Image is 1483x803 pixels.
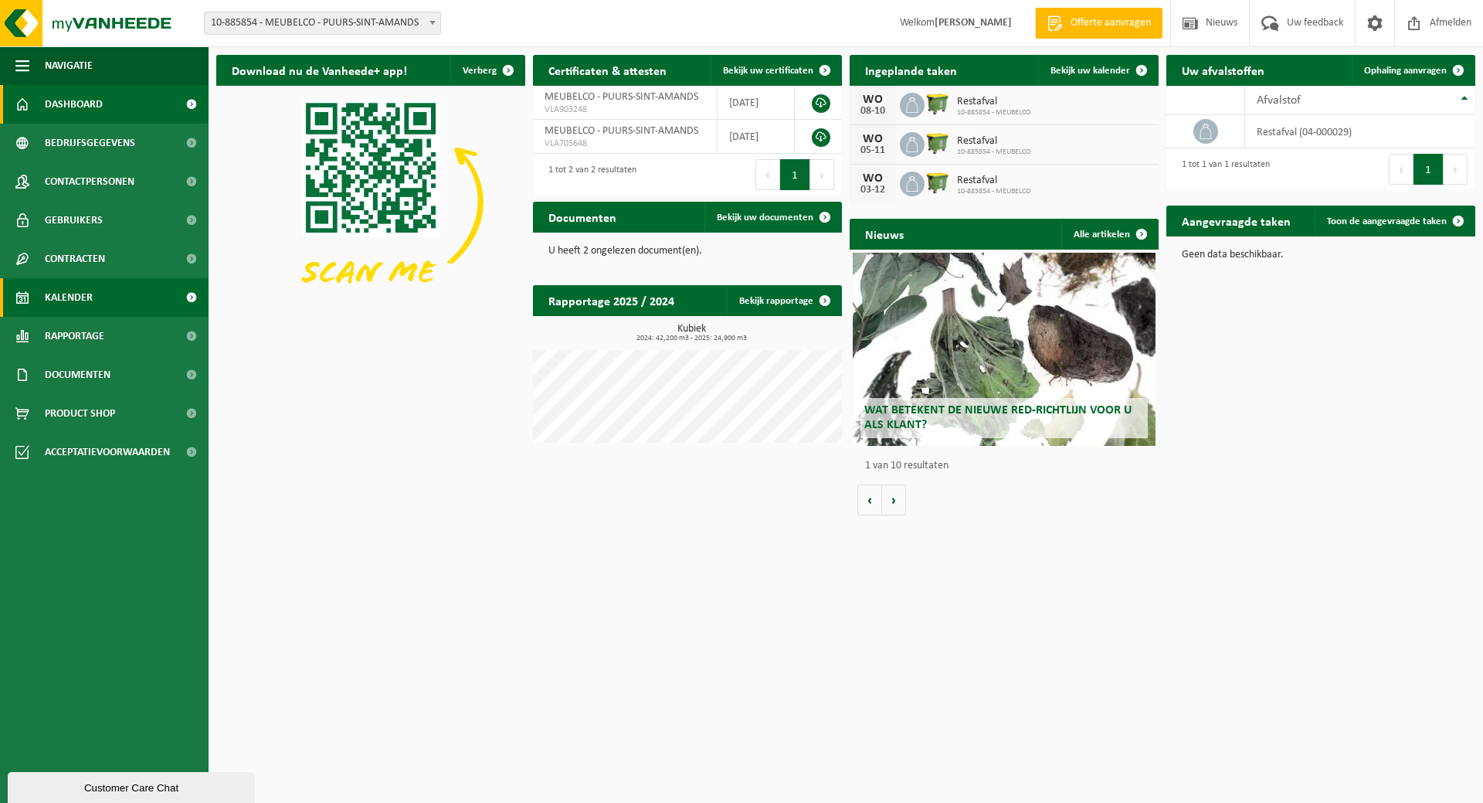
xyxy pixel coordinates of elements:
[8,769,258,803] iframe: chat widget
[755,159,780,190] button: Previous
[853,253,1156,446] a: Wat betekent de nieuwe RED-richtlijn voor u als klant?
[857,106,888,117] div: 08-10
[1182,250,1460,260] p: Geen data beschikbaar.
[45,394,115,433] span: Product Shop
[857,185,888,196] div: 03-12
[1315,206,1474,236] a: Toon de aangevraagde taken
[857,485,882,515] button: Vorige
[45,85,103,124] span: Dashboard
[718,120,795,154] td: [DATE]
[45,356,110,394] span: Documenten
[205,12,440,34] span: 10-885854 - MEUBELCO - PUURS-SINT-AMANDS
[865,461,1151,471] p: 1 van 10 resultaten
[1413,154,1444,185] button: 1
[1035,8,1162,39] a: Offerte aanvragen
[1389,154,1413,185] button: Previous
[45,240,105,278] span: Contracten
[545,104,705,116] span: VLA903248
[463,66,497,76] span: Verberg
[541,335,842,342] span: 2024: 42,200 m3 - 2025: 24,900 m3
[450,55,524,86] button: Verberg
[45,317,104,356] span: Rapportage
[45,433,170,471] span: Acceptatievoorwaarden
[216,86,525,318] img: Download de VHEPlus App
[857,133,888,145] div: WO
[541,158,636,192] div: 1 tot 2 van 2 resultaten
[1166,55,1280,85] h2: Uw afvalstoffen
[541,324,842,342] h3: Kubiek
[717,213,813,223] span: Bekijk uw documenten
[857,94,888,106] div: WO
[1166,206,1306,236] h2: Aangevraagde taken
[780,159,810,190] button: 1
[850,55,972,85] h2: Ingeplande taken
[850,219,919,249] h2: Nieuws
[957,96,1031,108] span: Restafval
[45,162,134,201] span: Contactpersonen
[925,130,951,156] img: WB-1100-HPE-GN-50
[810,159,834,190] button: Next
[533,55,682,85] h2: Certificaten & attesten
[935,17,1012,29] strong: [PERSON_NAME]
[545,125,698,137] span: MEUBELCO - PUURS-SINT-AMANDS
[1444,154,1468,185] button: Next
[45,124,135,162] span: Bedrijfsgegevens
[1174,152,1270,186] div: 1 tot 1 van 1 resultaten
[882,485,906,515] button: Volgende
[727,285,840,316] a: Bekijk rapportage
[45,278,93,317] span: Kalender
[1352,55,1474,86] a: Ophaling aanvragen
[533,285,690,315] h2: Rapportage 2025 / 2024
[1364,66,1447,76] span: Ophaling aanvragen
[925,169,951,196] img: WB-1100-HPE-GN-50
[1061,219,1157,250] a: Alle artikelen
[925,90,951,117] img: WB-1100-HPE-GN-50
[1050,66,1130,76] span: Bekijk uw kalender
[857,172,888,185] div: WO
[864,404,1132,431] span: Wat betekent de nieuwe RED-richtlijn voor u als klant?
[216,55,423,85] h2: Download nu de Vanheede+ app!
[957,187,1031,196] span: 10-885854 - MEUBELCO
[711,55,840,86] a: Bekijk uw certificaten
[1245,115,1475,148] td: restafval (04-000029)
[957,175,1031,187] span: Restafval
[718,86,795,120] td: [DATE]
[45,201,103,240] span: Gebruikers
[204,12,441,35] span: 10-885854 - MEUBELCO - PUURS-SINT-AMANDS
[533,202,632,232] h2: Documenten
[957,135,1031,148] span: Restafval
[1257,94,1301,107] span: Afvalstof
[548,246,826,257] p: U heeft 2 ongelezen document(en).
[1067,15,1155,31] span: Offerte aanvragen
[723,66,813,76] span: Bekijk uw certificaten
[1038,55,1157,86] a: Bekijk uw kalender
[545,138,705,150] span: VLA705648
[857,145,888,156] div: 05-11
[45,46,93,85] span: Navigatie
[957,148,1031,157] span: 10-885854 - MEUBELCO
[704,202,840,233] a: Bekijk uw documenten
[1327,216,1447,226] span: Toon de aangevraagde taken
[957,108,1031,117] span: 10-885854 - MEUBELCO
[545,91,698,103] span: MEUBELCO - PUURS-SINT-AMANDS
